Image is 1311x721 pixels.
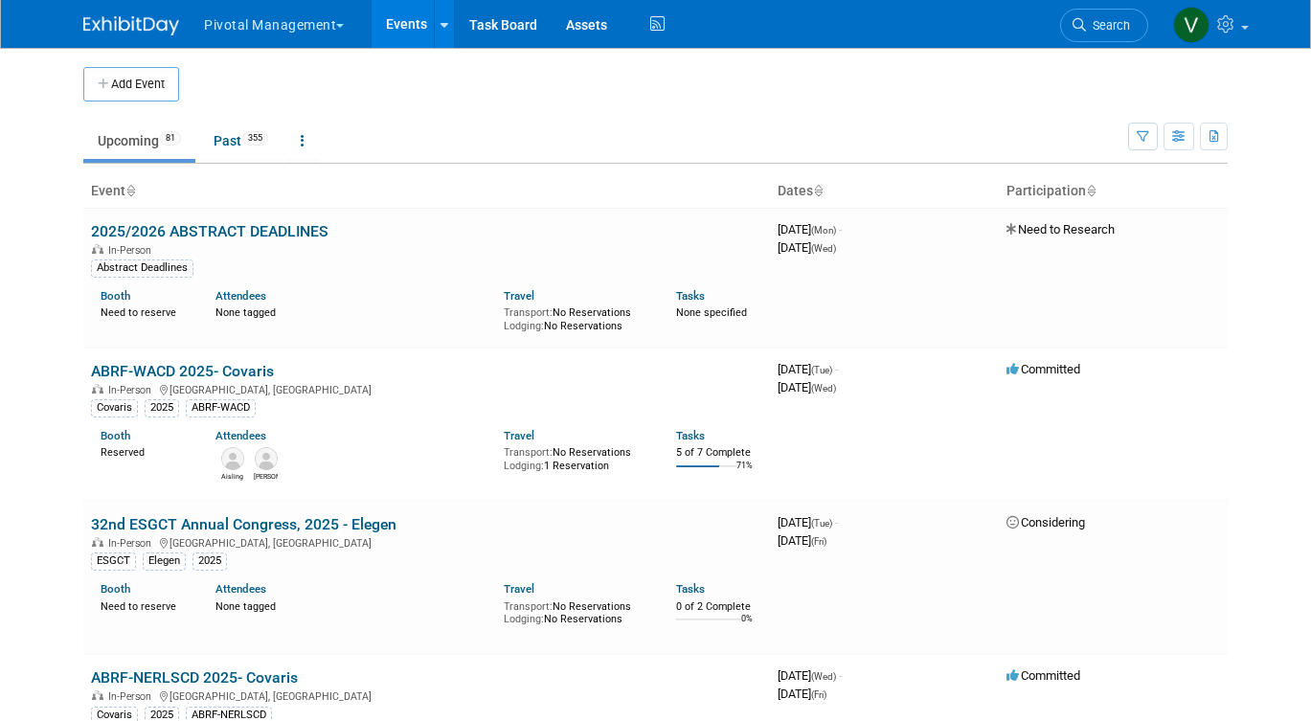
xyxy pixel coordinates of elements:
[839,222,842,237] span: -
[839,668,842,683] span: -
[778,222,842,237] span: [DATE]
[91,381,762,396] div: [GEOGRAPHIC_DATA], [GEOGRAPHIC_DATA]
[811,243,836,254] span: (Wed)
[504,303,647,332] div: No Reservations No Reservations
[504,460,544,472] span: Lodging:
[199,123,283,159] a: Past355
[255,447,278,470] img: Sujash Chatterjee
[145,399,179,417] div: 2025
[811,518,832,529] span: (Tue)
[91,399,138,417] div: Covaris
[108,537,157,550] span: In-Person
[143,552,186,570] div: Elegen
[91,515,396,533] a: 32nd ESGCT Annual Congress, 2025 - Elegen
[835,362,838,376] span: -
[242,131,268,146] span: 355
[91,668,298,687] a: ABRF-NERLSCD 2025- Covaris
[504,442,647,472] div: No Reservations 1 Reservation
[504,320,544,332] span: Lodging:
[676,306,747,319] span: None specified
[101,429,130,442] a: Booth
[92,384,103,394] img: In-Person Event
[1086,183,1096,198] a: Sort by Participation Type
[220,470,244,482] div: Aisling Power
[92,537,103,547] img: In-Person Event
[83,67,179,101] button: Add Event
[778,380,836,394] span: [DATE]
[108,244,157,257] span: In-Person
[778,515,838,529] span: [DATE]
[101,303,187,320] div: Need to reserve
[811,225,836,236] span: (Mon)
[504,306,553,319] span: Transport:
[504,600,553,613] span: Transport:
[999,175,1228,208] th: Participation
[101,597,187,614] div: Need to reserve
[101,289,130,303] a: Booth
[1006,222,1115,237] span: Need to Research
[504,582,534,596] a: Travel
[676,582,705,596] a: Tasks
[92,244,103,254] img: In-Person Event
[83,16,179,35] img: ExhibitDay
[91,222,328,240] a: 2025/2026 ABSTRACT DEADLINES
[1006,515,1085,529] span: Considering
[778,240,836,255] span: [DATE]
[215,429,266,442] a: Attendees
[91,362,274,380] a: ABRF-WACD 2025- Covaris
[91,259,193,277] div: Abstract Deadlines
[186,399,256,417] div: ABRF-WACD
[101,582,130,596] a: Booth
[676,429,705,442] a: Tasks
[125,183,135,198] a: Sort by Event Name
[676,289,705,303] a: Tasks
[83,123,195,159] a: Upcoming81
[811,689,826,700] span: (Fri)
[108,384,157,396] span: In-Person
[215,289,266,303] a: Attendees
[676,446,762,460] div: 5 of 7 Complete
[108,690,157,703] span: In-Person
[504,597,647,626] div: No Reservations No Reservations
[215,582,266,596] a: Attendees
[160,131,181,146] span: 81
[254,470,278,482] div: Sujash Chatterjee
[504,446,553,459] span: Transport:
[504,289,534,303] a: Travel
[215,303,488,320] div: None tagged
[221,447,244,470] img: Aisling Power
[101,442,187,460] div: Reserved
[676,600,762,614] div: 0 of 2 Complete
[813,183,823,198] a: Sort by Start Date
[811,671,836,682] span: (Wed)
[91,534,762,550] div: [GEOGRAPHIC_DATA], [GEOGRAPHIC_DATA]
[811,536,826,547] span: (Fri)
[91,552,136,570] div: ESGCT
[91,687,762,703] div: [GEOGRAPHIC_DATA], [GEOGRAPHIC_DATA]
[83,175,770,208] th: Event
[778,687,826,701] span: [DATE]
[835,515,838,529] span: -
[811,365,832,375] span: (Tue)
[192,552,227,570] div: 2025
[778,533,826,548] span: [DATE]
[811,383,836,394] span: (Wed)
[1060,9,1148,42] a: Search
[741,614,753,640] td: 0%
[778,362,838,376] span: [DATE]
[1006,668,1080,683] span: Committed
[1173,7,1209,43] img: Valerie Weld
[1086,18,1130,33] span: Search
[736,461,753,486] td: 71%
[1006,362,1080,376] span: Committed
[215,597,488,614] div: None tagged
[504,613,544,625] span: Lodging:
[92,690,103,700] img: In-Person Event
[778,668,842,683] span: [DATE]
[770,175,999,208] th: Dates
[504,429,534,442] a: Travel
